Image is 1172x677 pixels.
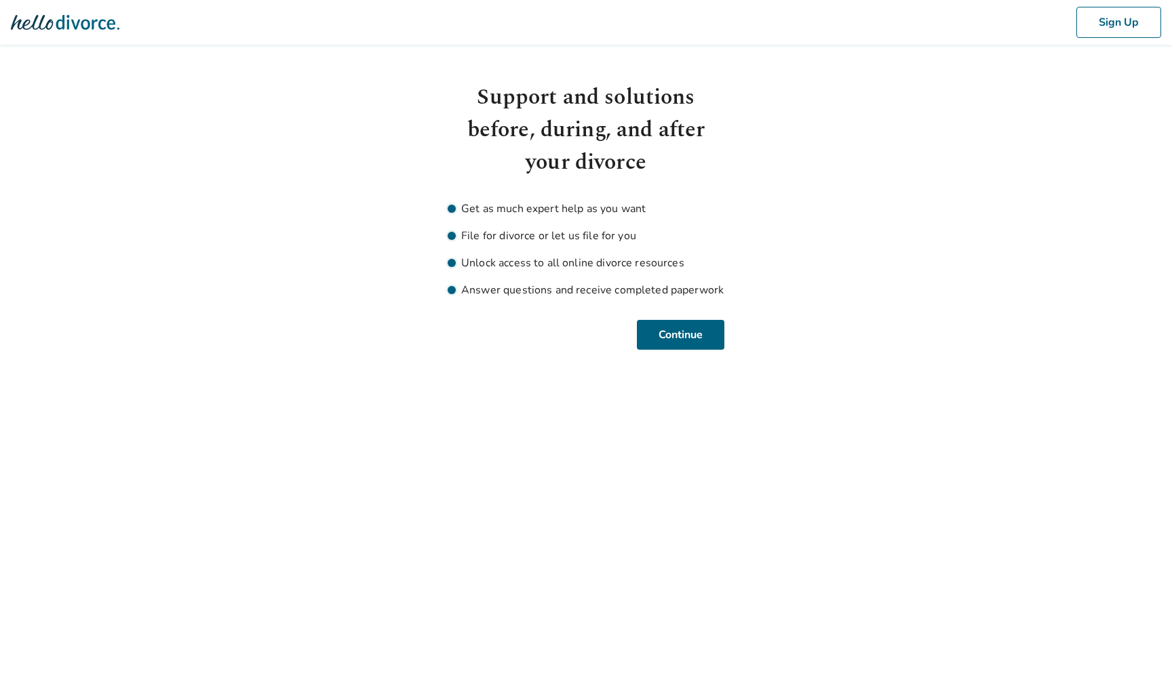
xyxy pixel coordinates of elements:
[448,255,724,271] li: Unlock access to all online divorce resources
[448,201,724,217] li: Get as much expert help as you want
[448,228,724,244] li: File for divorce or let us file for you
[448,81,724,179] h1: Support and solutions before, during, and after your divorce
[448,282,724,298] li: Answer questions and receive completed paperwork
[11,9,119,36] img: Hello Divorce Logo
[637,320,724,350] button: Continue
[1076,7,1161,38] button: Sign Up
